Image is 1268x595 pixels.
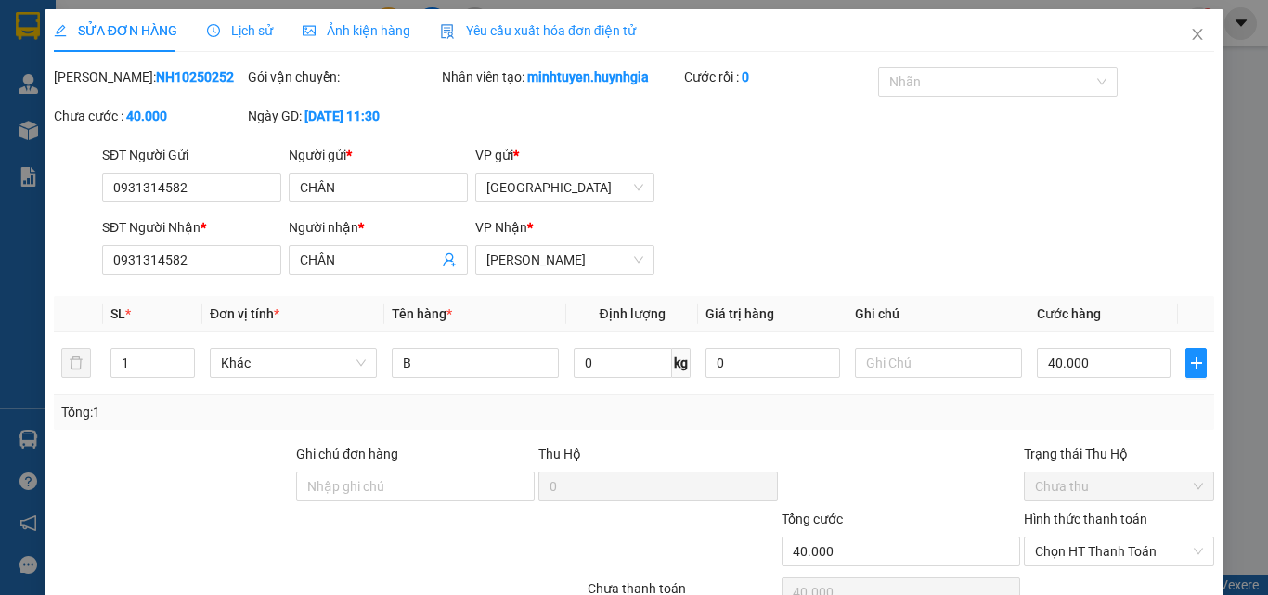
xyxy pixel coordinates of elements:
[855,348,1022,378] input: Ghi Chú
[1186,356,1206,370] span: plus
[442,252,457,267] span: user-add
[1171,9,1223,61] button: Close
[207,23,273,38] span: Lịch sử
[221,349,366,377] span: Khác
[289,217,468,238] div: Người nhận
[61,402,491,422] div: Tổng: 1
[1037,306,1101,321] span: Cước hàng
[1190,27,1205,42] span: close
[102,217,281,238] div: SĐT Người Nhận
[110,306,125,321] span: SL
[440,23,636,38] span: Yêu cầu xuất hóa đơn điện tử
[54,24,67,37] span: edit
[126,109,167,123] b: 40.000
[248,106,438,126] div: Ngày GD:
[210,306,279,321] span: Đơn vị tính
[475,145,654,165] div: VP gửi
[289,145,468,165] div: Người gửi
[538,446,581,461] span: Thu Hộ
[304,109,380,123] b: [DATE] 11:30
[527,70,649,84] b: minhtuyen.huynhgia
[742,70,749,84] b: 0
[102,145,281,165] div: SĐT Người Gửi
[486,246,643,274] span: Phạm Ngũ Lão
[392,306,452,321] span: Tên hàng
[392,348,559,378] input: VD: Bàn, Ghế
[303,24,316,37] span: picture
[1035,537,1203,565] span: Chọn HT Thanh Toán
[303,23,410,38] span: Ảnh kiện hàng
[684,67,874,87] div: Cước rồi :
[782,511,843,526] span: Tổng cước
[486,174,643,201] span: Ninh Hòa
[442,67,680,87] div: Nhân viên tạo:
[1024,444,1214,464] div: Trạng thái Thu Hộ
[1024,511,1147,526] label: Hình thức thanh toán
[296,446,398,461] label: Ghi chú đơn hàng
[54,106,244,126] div: Chưa cước :
[156,70,234,84] b: NH10250252
[475,220,527,235] span: VP Nhận
[1035,472,1203,500] span: Chưa thu
[54,23,177,38] span: SỬA ĐƠN HÀNG
[207,24,220,37] span: clock-circle
[1185,348,1207,378] button: plus
[248,67,438,87] div: Gói vận chuyển:
[672,348,691,378] span: kg
[440,24,455,39] img: icon
[847,296,1029,332] th: Ghi chú
[54,67,244,87] div: [PERSON_NAME]:
[599,306,665,321] span: Định lượng
[705,306,774,321] span: Giá trị hàng
[296,472,535,501] input: Ghi chú đơn hàng
[61,348,91,378] button: delete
